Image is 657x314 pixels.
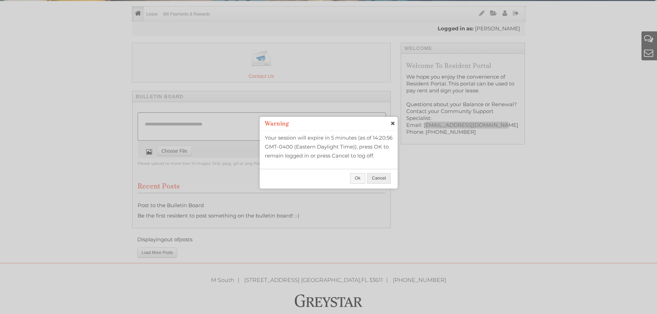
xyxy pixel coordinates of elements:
span: close [390,120,395,127]
h2: Warning [265,120,289,127]
a: Contact [644,47,653,59]
a: close [390,120,396,126]
button: Ok [350,173,366,184]
button: Cancel [367,173,390,184]
p: Your session will expire in 5 minutes (as of 14:20:56 GMT-0400 (Eastern Daylight Time)), press OK... [265,133,392,160]
a: Help And Support [644,33,653,44]
span: Ok [350,173,365,183]
span: Cancel [367,173,390,183]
